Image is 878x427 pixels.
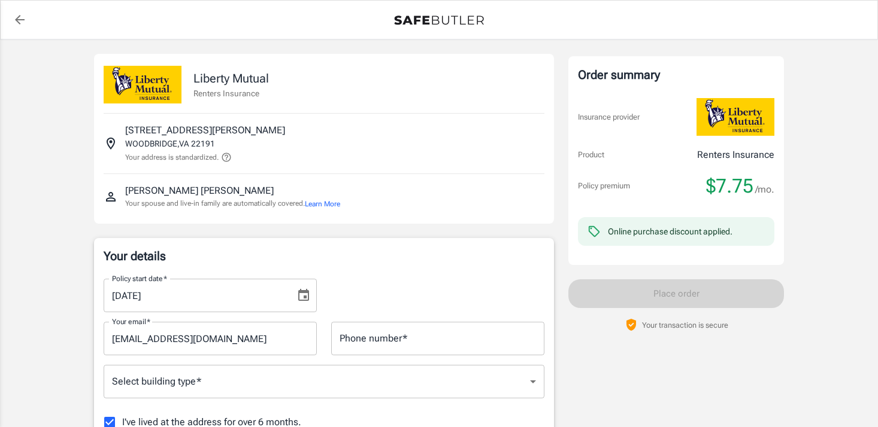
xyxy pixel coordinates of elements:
[104,279,287,312] input: MM/DD/YYYY
[125,198,340,209] p: Your spouse and live-in family are automatically covered.
[305,199,340,209] button: Learn More
[578,180,630,192] p: Policy premium
[697,98,774,136] img: Liberty Mutual
[331,322,544,355] input: Enter number
[193,69,269,87] p: Liberty Mutual
[697,148,774,162] p: Renters Insurance
[578,66,774,84] div: Order summary
[112,316,150,327] label: Your email
[104,248,544,264] p: Your details
[578,149,604,161] p: Product
[642,319,728,331] p: Your transaction is secure
[125,138,215,150] p: WOODBRIDGE , VA 22191
[104,136,118,151] svg: Insured address
[125,152,219,163] p: Your address is standardized.
[125,184,274,198] p: [PERSON_NAME] [PERSON_NAME]
[125,123,285,138] p: [STREET_ADDRESS][PERSON_NAME]
[292,283,316,307] button: Choose date, selected date is Sep 6, 2025
[706,174,753,198] span: $7.75
[755,181,774,198] span: /mo.
[578,111,640,123] p: Insurance provider
[104,322,317,355] input: Enter email
[8,8,32,32] a: back to quotes
[104,190,118,204] svg: Insured person
[104,66,181,103] img: Liberty Mutual
[112,273,167,283] label: Policy start date
[394,16,484,25] img: Back to quotes
[608,225,732,237] div: Online purchase discount applied.
[193,87,269,99] p: Renters Insurance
